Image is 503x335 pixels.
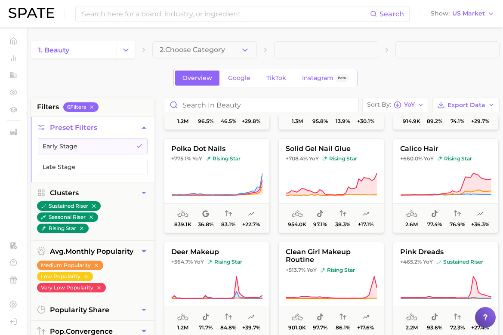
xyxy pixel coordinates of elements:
[63,102,99,112] button: 6Filters
[288,325,306,331] span: 901.0k
[9,8,54,18] img: SPATE
[431,209,438,219] span: popularity share: TikTok
[292,118,303,124] span: 1.3m
[37,102,59,112] span: filters
[278,138,384,233] button: solid gel nail glue+708.4% YoYrising starrising star954.0k97.1%38.3%+17.1%
[437,156,442,161] img: rising star
[357,325,374,331] span: +17.6%
[400,155,423,162] span: +660.0%
[335,221,350,227] span: 38.3%
[380,10,404,18] span: Search
[50,123,97,132] span: Preset Filters
[50,247,65,255] abbr: average
[198,118,213,124] span: 96.5%
[427,221,442,227] span: 77.4%
[393,145,498,153] span: calico hair
[220,325,236,331] span: 84.8%
[164,145,269,153] span: polka dot nails
[202,209,209,219] span: popularity share: Google
[336,325,350,331] span: 86.1%
[317,209,324,219] span: popularity share: TikTok
[406,312,417,323] span: average monthly popularity: Medium Popularity
[313,221,327,227] span: 97.1%
[171,155,191,162] span: +775.1%
[452,11,485,16] span: US Market
[177,118,188,124] span: 1.2m
[312,118,328,124] span: 95.8%
[288,221,306,227] span: 954.0k
[404,102,415,107] span: YoY
[322,155,357,162] span: rising star
[175,71,219,86] a: Overview
[198,221,213,227] span: 36.8%
[117,41,135,58] button: Change Category
[357,118,374,124] span: +30.1%
[152,41,256,58] button: 2.Choose Category
[302,74,333,82] span: Instagram
[41,203,46,209] img: sustained riser
[405,221,418,227] span: 2.6m
[225,209,232,219] span: popularity convergence: Very High Convergence
[225,312,232,323] span: popularity convergence: Very High Convergence
[429,8,497,19] button: ShowUS Market
[339,312,346,323] span: popularity convergence: Very High Convergence
[307,267,317,274] span: YoY
[164,248,269,256] span: deer makeup
[362,312,369,323] span: popularity predicted growth: Uncertain
[38,159,148,175] button: Late Stage
[362,209,369,219] span: popularity predicted growth: Uncertain
[50,189,79,197] span: Clusters
[454,209,461,219] span: popularity convergence: High Convergence
[248,312,255,323] span: popularity predicted growth: Likely
[295,71,356,86] a: InstagramBeta
[160,46,225,54] span: 2. Choose Category
[450,221,465,227] span: 76.9%
[221,221,235,227] span: 83.1%
[242,325,260,331] span: +39.7%
[454,312,461,323] span: popularity convergence: High Convergence
[242,118,260,124] span: +29.8%
[206,155,241,162] span: rising star
[177,209,188,219] span: average monthly popularity: Medium Popularity
[338,74,346,82] span: Beta
[228,74,250,82] span: Google
[248,209,255,219] span: popularity predicted growth: Uncertain
[450,325,465,331] span: 72.3%
[292,312,303,323] span: average monthly popularity: Medium Popularity
[182,74,212,82] span: Overview
[177,312,188,323] span: average monthly popularity: Medium Popularity
[393,138,499,233] button: calico hair+660.0% YoYrising starrising star2.6m77.4%76.9%+36.3%
[207,259,213,264] img: rising star
[31,241,154,262] button: avg.monthly popularity
[358,221,373,227] span: +17.1%
[207,258,242,265] span: rising star
[164,138,270,233] button: polka dot nails+775.1% YoYrising starrising star839.1k36.8%83.1%+22.7%
[339,209,346,219] span: popularity convergence: Low Convergence
[37,272,93,281] button: Low Popularity
[292,209,303,219] span: average monthly popularity: Medium Popularity
[194,258,204,265] span: YoY
[317,312,324,323] span: popularity share: TikTok
[393,248,498,256] span: pink dreads
[427,118,442,124] span: 89.2%
[431,11,450,16] span: Show
[171,258,193,265] span: +564.7%
[37,224,89,233] button: rising star
[322,156,327,161] img: rising star
[279,248,384,264] span: clean girl makeup routine
[37,283,106,292] button: Very Low Popularity
[313,325,327,331] span: 97.7%
[447,101,485,109] span: Export Data
[31,299,154,320] button: popularity share
[37,212,98,222] button: seasonal riser
[403,118,420,124] span: 914.9k
[37,261,103,270] button: Medium Popularity
[221,71,258,86] a: Google
[400,258,422,265] span: +465.2%
[362,98,429,112] button: Sort ByYoY
[41,215,46,220] img: seasonal riser
[424,155,434,162] span: YoY
[471,118,489,124] span: +29.7%
[286,267,306,273] span: +513.7%
[336,118,350,124] span: 13.9%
